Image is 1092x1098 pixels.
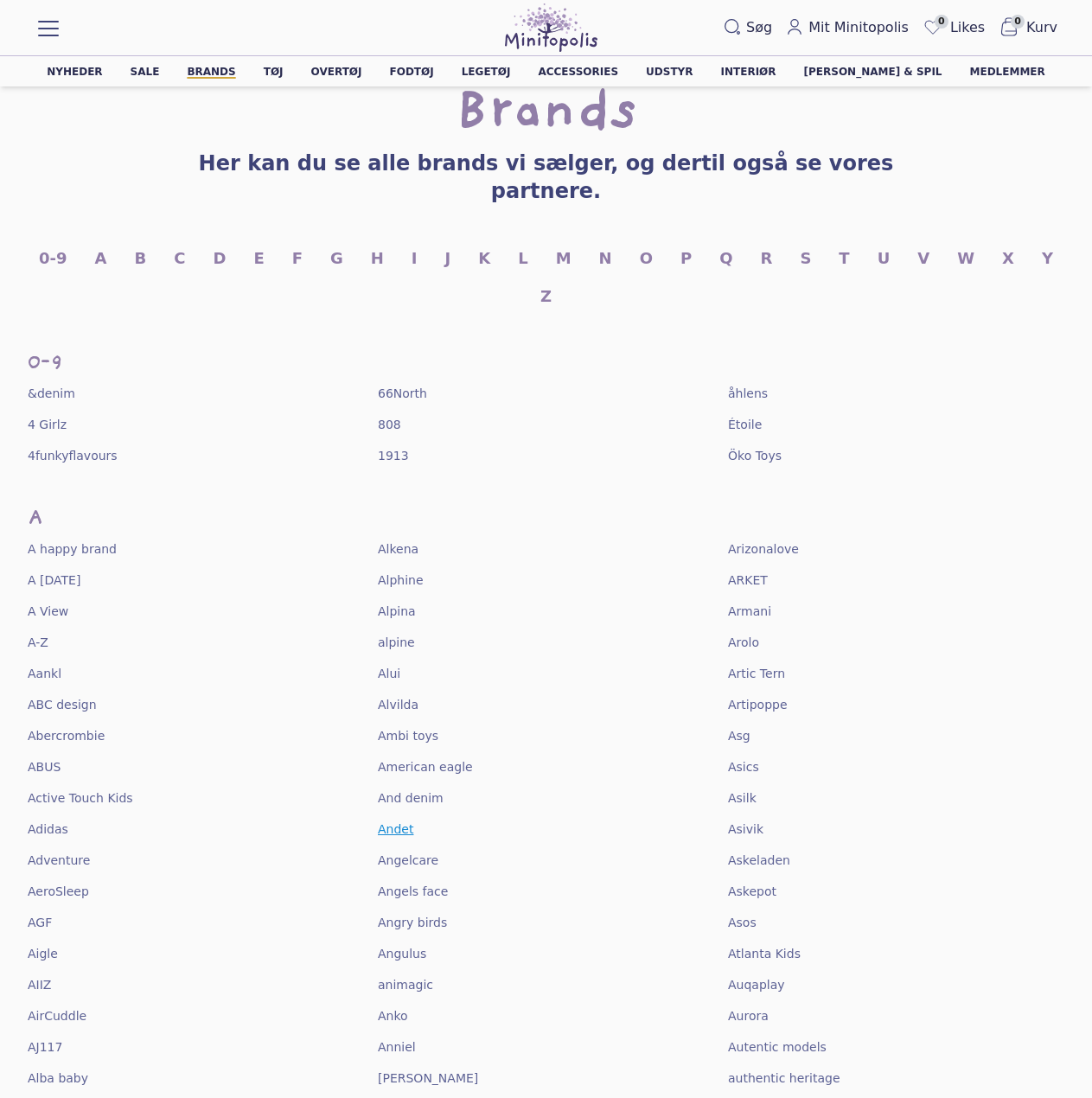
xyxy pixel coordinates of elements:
a: Medlemmer [970,67,1045,77]
a: Overtøj [311,67,362,77]
a: I [412,246,418,271]
a: L [518,246,527,271]
a: Angels face [378,883,448,900]
a: AeroSleep [28,883,89,900]
a: Andet [378,820,413,838]
a: Interiør [721,67,776,77]
span: Søg [746,17,772,38]
a: J [445,246,451,271]
span: Kurv [1026,17,1057,38]
a: Aankl [28,665,61,682]
button: Søg [717,14,779,41]
span: animagic [378,976,433,993]
span: 4funkyflavours [28,447,118,464]
a: Arolo [728,634,759,651]
a: Askepot [728,883,776,900]
a: Mit Minitopolis [779,14,916,41]
a: Askeladen [728,852,790,869]
span: 4 Girlz [28,416,67,433]
a: Armani [728,603,771,620]
span: AirCuddle [28,1007,86,1025]
span: &denim [28,385,75,402]
a: Anniel [378,1038,416,1056]
span: Angry birds [378,914,447,931]
h1: A [28,506,1064,533]
a: Artic Tern [728,665,785,682]
a: ABC design [28,696,97,713]
a: A-Z [28,634,48,651]
a: Étoile [728,416,762,433]
span: Artipoppe [728,696,788,713]
a: Autentic models [728,1038,827,1056]
a: X [1002,246,1014,271]
a: Öko Toys [728,447,782,464]
a: ABUS [28,758,61,776]
a: 1913 [378,447,409,464]
a: Asos [728,914,757,931]
a: Aigle [28,945,58,962]
a: Alba baby [28,1069,88,1087]
a: Alui [378,665,400,682]
a: C [174,246,185,271]
a: O [640,246,653,271]
a: 0-9 [39,246,67,271]
a: U [878,246,891,271]
span: A View [28,603,68,620]
a: 808 [378,416,401,433]
a: 0Likes [916,13,992,42]
span: 66North [378,385,427,402]
span: 0 [1011,15,1025,29]
a: Angulus [378,945,426,962]
a: A [95,246,107,271]
a: Nyheder [47,67,102,77]
a: Tøj [264,67,284,77]
a: åhlens [728,385,768,402]
a: Asilk [728,789,757,807]
span: Asivik [728,820,763,838]
a: W [957,246,974,271]
span: AJ117 [28,1038,62,1056]
a: [PERSON_NAME] & spil [804,67,942,77]
span: Likes [950,17,985,38]
a: authentic heritage [728,1069,840,1087]
a: Adventure [28,852,90,869]
a: ARKET [728,571,768,589]
h1: 0-9 [28,350,1064,378]
a: American eagle [378,758,473,776]
a: Sale [131,67,160,77]
span: A [DATE] [28,571,80,589]
a: Udstyr [646,67,693,77]
a: Atlanta Kids [728,945,801,962]
a: F [292,246,303,271]
button: 0Kurv [992,13,1064,42]
h3: Her kan du se alle brands vi sælger, og dertil også se vores partnere. [159,150,934,205]
span: AGF [28,914,52,931]
span: Auqaplay [728,976,785,993]
a: alpine [378,634,415,651]
a: Asg [728,727,750,744]
a: AIIZ [28,976,51,993]
a: R [761,246,773,271]
a: V [917,246,929,271]
a: H [371,246,384,271]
